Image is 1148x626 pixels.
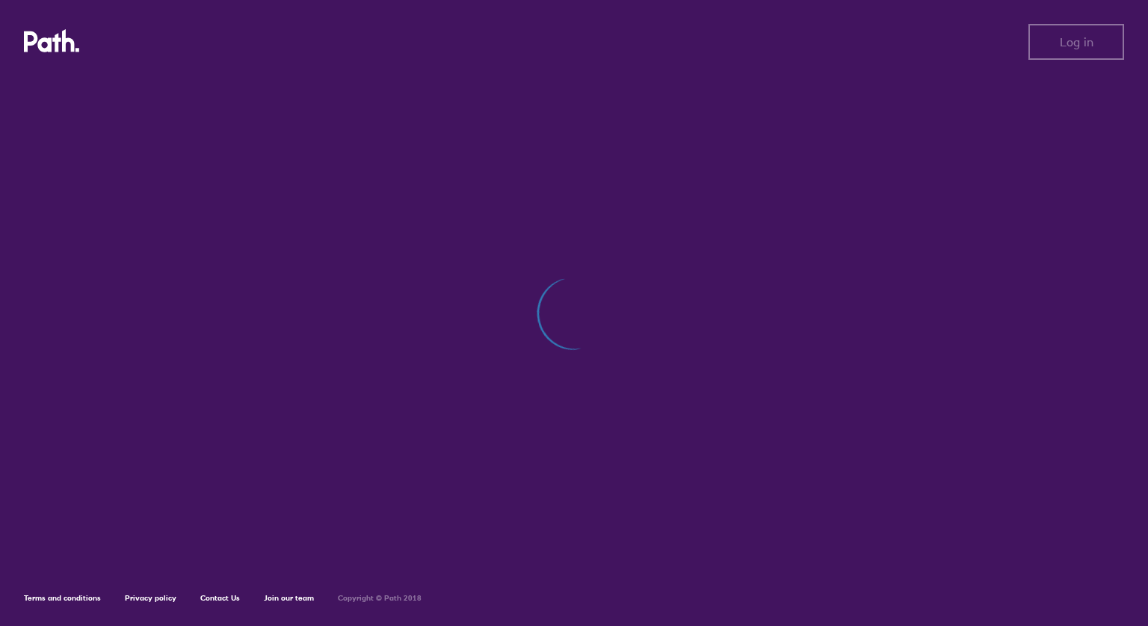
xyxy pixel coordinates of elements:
[200,593,240,603] a: Contact Us
[24,593,101,603] a: Terms and conditions
[1028,24,1124,60] button: Log in
[338,594,422,603] h6: Copyright © Path 2018
[264,593,314,603] a: Join our team
[1060,35,1093,49] span: Log in
[125,593,176,603] a: Privacy policy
